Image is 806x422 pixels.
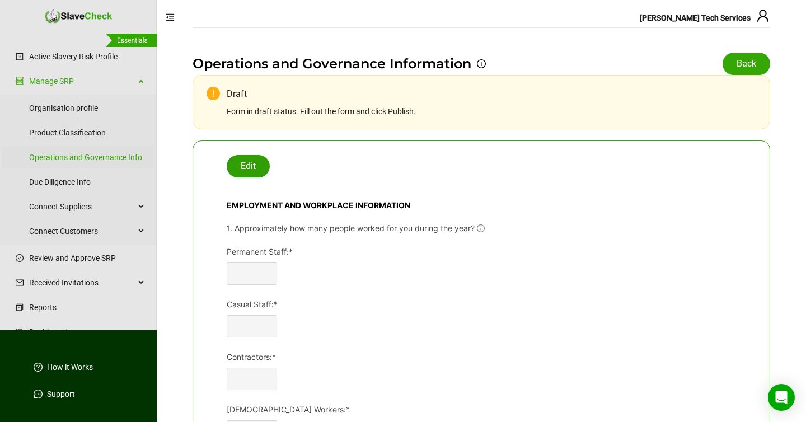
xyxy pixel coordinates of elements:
[34,363,43,372] span: question-circle
[29,45,145,68] a: Active Slavery Risk Profile
[166,13,175,22] span: menu-fold
[768,384,795,411] div: Open Intercom Messenger
[227,351,284,363] label: Contractors:*
[29,70,135,92] a: Manage SRP
[227,223,475,233] span: 1. Approximately how many people worked for you during the year?
[227,87,756,101] div: Draft
[207,87,220,100] span: exclamation-circle
[241,160,256,173] span: Edit
[227,404,358,416] label: Seasonal Workers:*
[227,298,285,311] label: Casual Staff:*
[227,316,277,337] input: Casual Staff:*
[29,195,135,218] span: Connect Suppliers
[29,321,145,343] a: Dashboard
[16,279,24,287] span: mail
[29,271,135,294] span: Received Invitations
[29,146,145,168] a: Operations and Governance Info
[29,97,145,119] a: Organisation profile
[29,247,145,269] a: Review and Approve SRP
[29,171,145,193] a: Due Diligence Info
[47,388,75,400] a: Support
[193,55,770,73] h1: Operations and Governance Information
[227,263,277,284] input: Permanent Staff:*
[227,200,410,210] span: EMPLOYMENT AND WORKPLACE INFORMATION
[29,220,135,242] span: Connect Customers
[227,368,277,390] input: Contractors:*
[227,155,270,177] button: Edit
[29,121,145,144] a: Product Classification
[723,53,770,75] button: Back
[737,57,756,71] span: Back
[477,59,486,68] span: info-circle
[34,390,43,398] span: message
[29,296,145,318] a: Reports
[640,13,751,22] span: [PERSON_NAME] Tech Services
[227,246,301,258] label: Permanent Staff:*
[16,77,24,85] span: group
[756,9,770,22] span: user
[477,224,485,232] span: info-circle
[227,105,756,118] div: Form in draft status. Fill out the form and click Publish.
[47,362,93,373] a: How it Works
